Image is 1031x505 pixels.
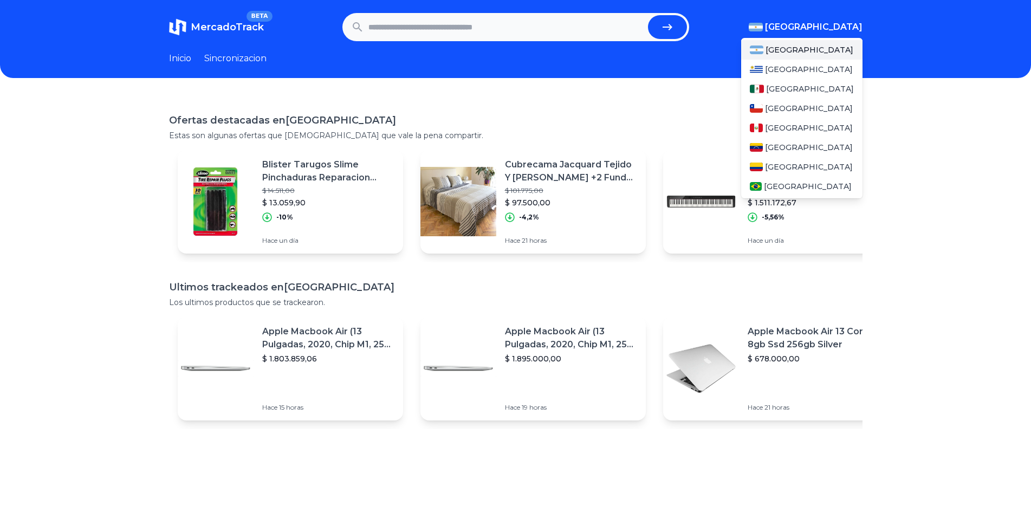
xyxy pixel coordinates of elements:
span: [GEOGRAPHIC_DATA] [765,161,853,172]
p: $ 678.000,00 [748,353,880,364]
img: Argentina [750,46,764,54]
img: Venezuela [750,143,763,152]
p: Hace un día [748,236,880,245]
a: Uruguay[GEOGRAPHIC_DATA] [741,60,863,79]
p: -10% [276,213,293,222]
span: [GEOGRAPHIC_DATA] [765,64,853,75]
p: Hace un día [262,236,394,245]
img: MercadoTrack [169,18,186,36]
a: Inicio [169,52,191,65]
a: Chile[GEOGRAPHIC_DATA] [741,99,863,118]
button: [GEOGRAPHIC_DATA] [749,21,863,34]
span: MercadoTrack [191,21,264,33]
span: [GEOGRAPHIC_DATA] [765,103,853,114]
p: Hace 21 horas [748,403,880,412]
a: Mexico[GEOGRAPHIC_DATA] [741,79,863,99]
p: $ 14.511,00 [262,186,394,195]
span: [GEOGRAPHIC_DATA] [766,83,854,94]
img: Brasil [750,182,762,191]
p: Hace 21 horas [505,236,637,245]
a: Featured imageApple Macbook Air 13 Core I5 8gb Ssd 256gb Silver$ 678.000,00Hace 21 horas [663,316,889,420]
img: Featured image [663,331,739,406]
span: [GEOGRAPHIC_DATA] [764,181,852,192]
img: Featured image [420,164,496,239]
p: Cubrecama Jacquard Tejido Y [PERSON_NAME] +2 Fundas Almohada [505,158,637,184]
img: Chile [750,104,763,113]
p: Apple Macbook Air (13 Pulgadas, 2020, Chip M1, 256 Gb De Ssd, 8 Gb De Ram) - Plata [505,325,637,351]
a: Featured imagePiano Digital Casio Px-s1100 88 Teclas Sensitivo Funda Cuo$ 1.600.173,78$ 1.511.172... [663,150,889,254]
span: BETA [247,11,272,22]
p: $ 97.500,00 [505,197,637,208]
span: [GEOGRAPHIC_DATA] [765,142,853,153]
a: Featured imageApple Macbook Air (13 Pulgadas, 2020, Chip M1, 256 Gb De Ssd, 8 Gb De Ram) - Plata$... [178,316,403,420]
img: Featured image [420,331,496,406]
a: Brasil[GEOGRAPHIC_DATA] [741,177,863,196]
img: Uruguay [750,65,763,74]
a: Featured imageBlister Tarugos Slime Pinchaduras Reparacion Cubiertas X30$ 14.511,00$ 13.059,90-10... [178,150,403,254]
p: $ 1.511.172,67 [748,197,880,208]
img: Mexico [750,85,764,93]
span: [GEOGRAPHIC_DATA] [765,21,863,34]
p: Hace 15 horas [262,403,394,412]
span: [GEOGRAPHIC_DATA] [765,122,853,133]
p: -4,2% [519,213,539,222]
img: Argentina [749,23,763,31]
p: Hace 19 horas [505,403,637,412]
p: -5,56% [762,213,784,222]
a: Venezuela[GEOGRAPHIC_DATA] [741,138,863,157]
p: Blister Tarugos Slime Pinchaduras Reparacion Cubiertas X30 [262,158,394,184]
p: Apple Macbook Air 13 Core I5 8gb Ssd 256gb Silver [748,325,880,351]
img: Peru [750,124,763,132]
h1: Ofertas destacadas en [GEOGRAPHIC_DATA] [169,113,863,128]
img: Featured image [663,164,739,239]
p: $ 13.059,90 [262,197,394,208]
img: Colombia [750,163,763,171]
p: $ 1.895.000,00 [505,353,637,364]
img: Featured image [178,164,254,239]
p: $ 101.775,00 [505,186,637,195]
a: Argentina[GEOGRAPHIC_DATA] [741,40,863,60]
a: Featured imageApple Macbook Air (13 Pulgadas, 2020, Chip M1, 256 Gb De Ssd, 8 Gb De Ram) - Plata$... [420,316,646,420]
a: Featured imageCubrecama Jacquard Tejido Y [PERSON_NAME] +2 Fundas Almohada$ 101.775,00$ 97.500,00... [420,150,646,254]
a: Colombia[GEOGRAPHIC_DATA] [741,157,863,177]
span: [GEOGRAPHIC_DATA] [766,44,853,55]
p: Apple Macbook Air (13 Pulgadas, 2020, Chip M1, 256 Gb De Ssd, 8 Gb De Ram) - Plata [262,325,394,351]
p: Los ultimos productos que se trackearon. [169,297,863,308]
a: MercadoTrackBETA [169,18,264,36]
h1: Ultimos trackeados en [GEOGRAPHIC_DATA] [169,280,863,295]
p: $ 1.803.859,06 [262,353,394,364]
a: Sincronizacion [204,52,267,65]
a: Peru[GEOGRAPHIC_DATA] [741,118,863,138]
p: Estas son algunas ofertas que [DEMOGRAPHIC_DATA] que vale la pena compartir. [169,130,863,141]
img: Featured image [178,331,254,406]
